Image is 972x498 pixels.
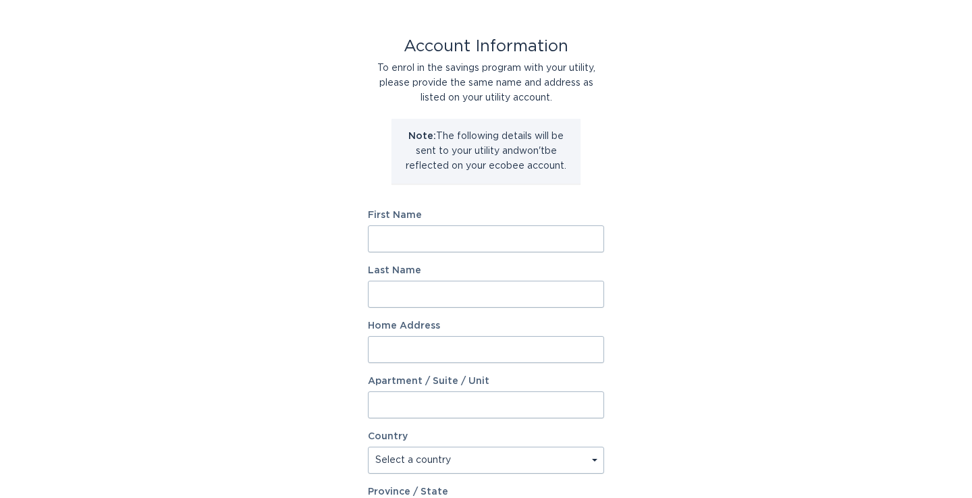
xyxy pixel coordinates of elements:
strong: Note: [408,132,436,141]
label: Home Address [368,321,604,331]
div: To enrol in the savings program with your utility, please provide the same name and address as li... [368,61,604,105]
label: Last Name [368,266,604,275]
p: The following details will be sent to your utility and won't be reflected on your ecobee account. [402,129,570,173]
label: Country [368,432,408,441]
label: First Name [368,211,604,220]
label: Province / State [368,487,448,497]
label: Apartment / Suite / Unit [368,377,604,386]
div: Account Information [368,39,604,54]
